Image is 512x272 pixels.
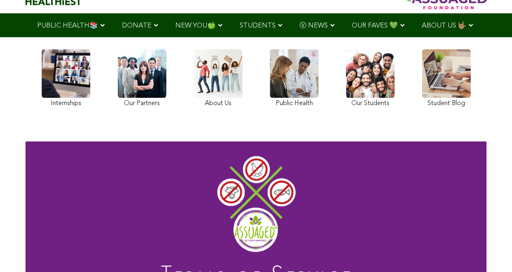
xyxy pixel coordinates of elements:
div: Navigation Menu [25,13,487,37]
span: Ⓥ NEWS [300,22,328,29]
span: PUBLIC HEALTH📚 [37,22,98,29]
span: DONATE [122,22,151,29]
span: OUR FAVES 💚 [352,22,398,29]
span: ABOUT US 🤟🏽 [422,22,466,29]
iframe: Chat Widget [472,233,512,272]
span: STUDENTS [240,22,276,29]
span: NEW YOU🍏 [175,22,216,29]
